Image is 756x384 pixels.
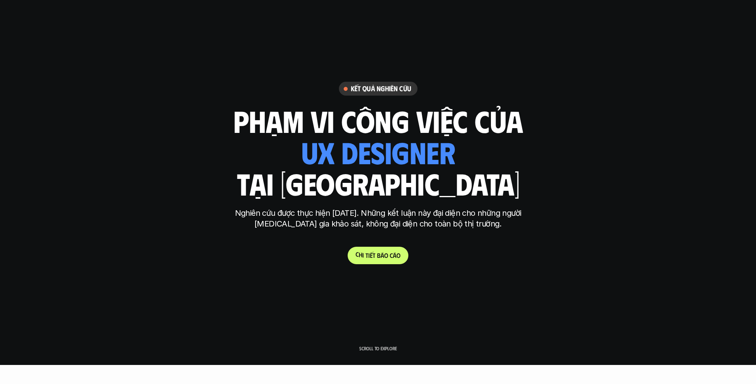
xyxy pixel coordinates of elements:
[396,252,400,259] span: o
[393,252,396,259] span: á
[237,167,519,200] h1: tại [GEOGRAPHIC_DATA]
[365,252,368,259] span: t
[356,250,359,258] span: C
[373,252,375,259] span: t
[229,208,527,229] p: Nghiên cứu được thực hiện [DATE]. Những kết luận này đại diện cho những người [MEDICAL_DATA] gia ...
[384,252,388,259] span: o
[233,104,523,137] h1: phạm vi công việc của
[377,252,381,259] span: b
[351,84,411,93] h6: Kết quả nghiên cứu
[368,252,370,259] span: i
[390,252,393,259] span: c
[348,247,408,264] a: Chitiếtbáocáo
[359,251,362,258] span: h
[362,251,364,259] span: i
[370,252,373,259] span: ế
[359,346,397,351] p: Scroll to explore
[381,252,384,259] span: á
